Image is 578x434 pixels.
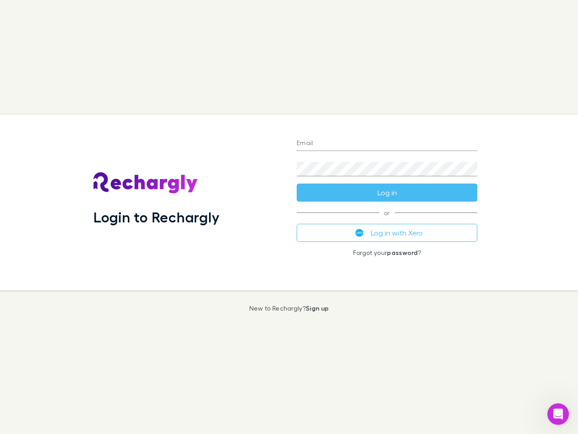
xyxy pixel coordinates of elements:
p: Forgot your ? [297,249,477,256]
iframe: Intercom live chat [547,403,569,425]
h1: Login to Rechargly [93,208,219,226]
p: New to Rechargly? [249,305,329,312]
img: Rechargly's Logo [93,172,198,194]
button: Log in [297,184,477,202]
span: or [297,212,477,213]
img: Xero's logo [355,229,364,237]
button: Log in with Xero [297,224,477,242]
a: password [387,249,418,256]
a: Sign up [306,304,329,312]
